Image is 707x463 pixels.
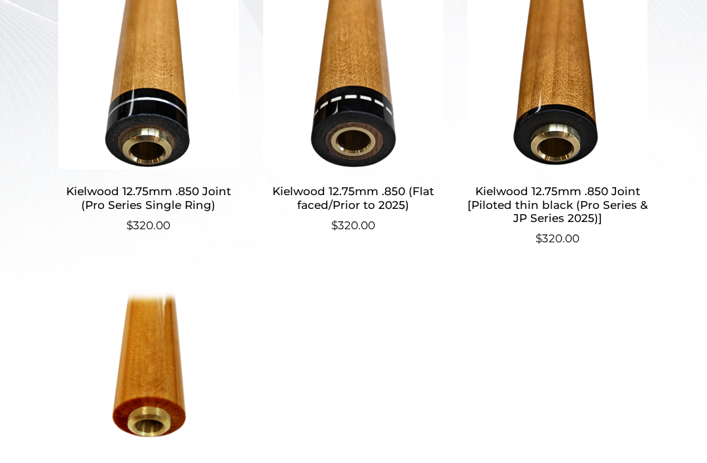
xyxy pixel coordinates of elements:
[58,179,240,217] h2: Kielwood 12.75mm .850 Joint (Pro Series Single Ring)
[331,219,338,232] span: $
[58,284,240,461] img: Kielwood 12.75mm .850 Joint (Pro H Ring)
[126,219,170,232] bdi: 320.00
[535,232,579,245] bdi: 320.00
[535,232,542,245] span: $
[331,219,375,232] bdi: 320.00
[126,219,133,232] span: $
[467,179,649,231] h2: Kielwood 12.75mm .850 Joint [Piloted thin black (Pro Series & JP Series 2025)]
[262,179,444,217] h2: Kielwood 12.75mm .850 (Flat faced/Prior to 2025)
